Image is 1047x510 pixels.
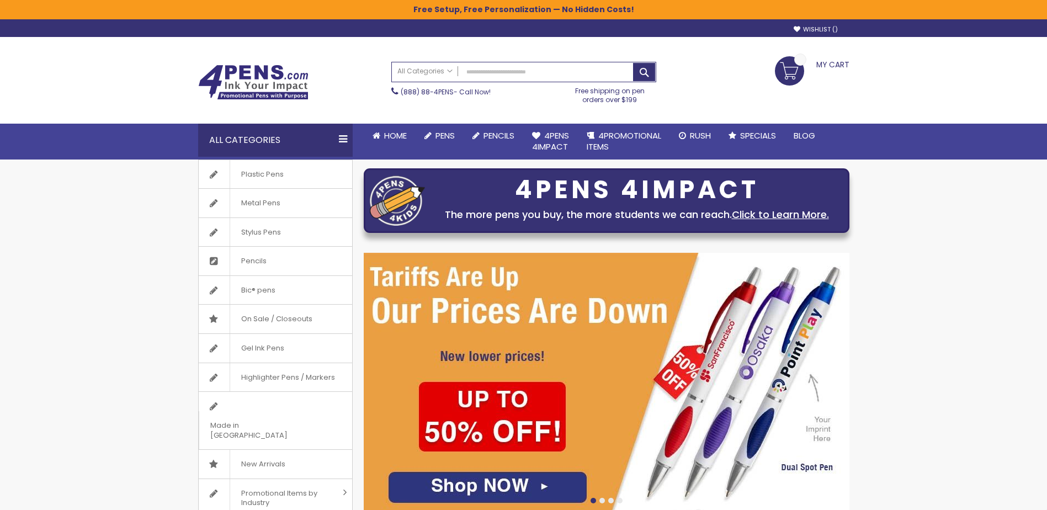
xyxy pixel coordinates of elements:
span: Plastic Pens [230,160,295,189]
a: Stylus Pens [199,218,352,247]
a: Click to Learn More. [732,208,829,221]
a: Home [364,124,416,148]
span: 4Pens 4impact [532,130,569,152]
a: All Categories [392,62,458,81]
a: (888) 88-4PENS [401,87,454,97]
div: All Categories [198,124,353,157]
a: Metal Pens [199,189,352,217]
a: Plastic Pens [199,160,352,189]
span: Pencils [230,247,278,275]
a: Bic® pens [199,276,352,305]
a: Pencils [199,247,352,275]
a: New Arrivals [199,450,352,479]
a: 4Pens4impact [523,124,578,160]
a: Rush [670,124,720,148]
span: On Sale / Closeouts [230,305,323,333]
a: Pencils [464,124,523,148]
span: Gel Ink Pens [230,334,295,363]
div: The more pens you buy, the more students we can reach. [431,207,843,222]
span: All Categories [397,67,453,76]
span: Stylus Pens [230,218,292,247]
a: Specials [720,124,785,148]
a: 4PROMOTIONALITEMS [578,124,670,160]
a: Pens [416,124,464,148]
div: Free shipping on pen orders over $199 [564,82,656,104]
span: Rush [690,130,711,141]
span: Blog [794,130,815,141]
span: Bic® pens [230,276,286,305]
span: - Call Now! [401,87,491,97]
img: 4Pens Custom Pens and Promotional Products [198,65,309,100]
a: Made in [GEOGRAPHIC_DATA] [199,392,352,449]
a: Gel Ink Pens [199,334,352,363]
span: Home [384,130,407,141]
span: Highlighter Pens / Markers [230,363,346,392]
span: New Arrivals [230,450,296,479]
a: Blog [785,124,824,148]
span: Pencils [483,130,514,141]
a: Wishlist [794,25,838,34]
span: Specials [740,130,776,141]
span: Pens [435,130,455,141]
span: Metal Pens [230,189,291,217]
a: On Sale / Closeouts [199,305,352,333]
span: Made in [GEOGRAPHIC_DATA] [199,411,325,449]
span: 4PROMOTIONAL ITEMS [587,130,661,152]
img: four_pen_logo.png [370,176,425,226]
div: 4PENS 4IMPACT [431,178,843,201]
a: Highlighter Pens / Markers [199,363,352,392]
